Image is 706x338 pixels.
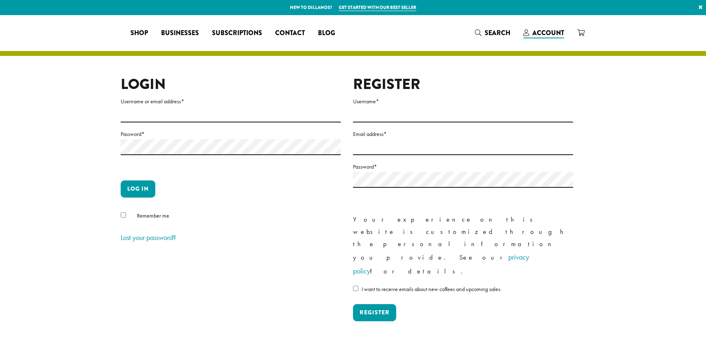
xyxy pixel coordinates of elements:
[161,28,199,38] span: Businesses
[121,76,341,93] h2: Login
[485,28,510,38] span: Search
[353,304,396,321] button: Register
[121,233,176,242] a: Lost your password?
[121,96,341,107] label: Username or email address
[212,28,262,38] span: Subscriptions
[339,4,416,11] a: Get started with our best seller
[130,28,148,38] span: Shop
[362,285,501,293] span: I want to receive emails about new coffees and upcoming sales.
[121,129,341,139] label: Password
[353,286,358,291] input: I want to receive emails about new coffees and upcoming sales.
[353,129,573,139] label: Email address
[353,76,573,93] h2: Register
[353,252,529,276] a: privacy policy
[468,26,517,40] a: Search
[124,27,154,40] a: Shop
[318,28,335,38] span: Blog
[353,213,573,278] p: Your experience on this website is customized through the personal information you provide. See o...
[275,28,305,38] span: Contact
[121,180,155,198] button: Log in
[137,212,169,219] span: Remember me
[532,28,564,38] span: Account
[353,96,573,107] label: Username
[353,162,573,172] label: Password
